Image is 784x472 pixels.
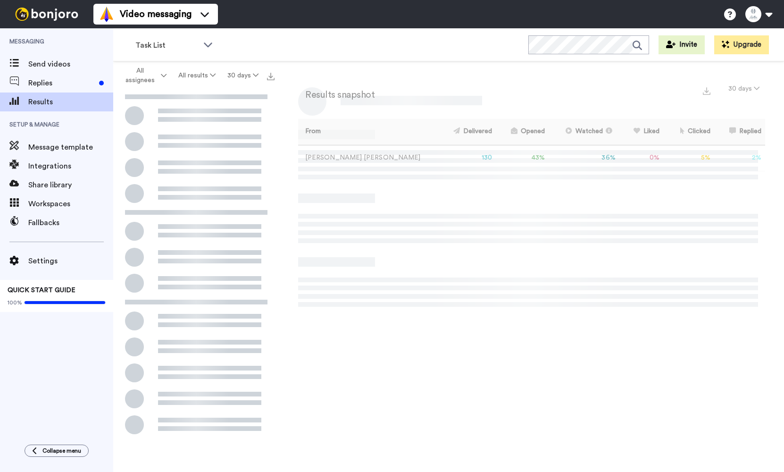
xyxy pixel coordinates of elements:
img: vm-color.svg [99,7,114,22]
img: export.svg [703,87,710,95]
img: bj-logo-header-white.svg [11,8,82,21]
button: Collapse menu [25,445,89,457]
button: Export a summary of each team member’s results that match this filter now. [700,84,713,97]
td: 0 % [619,145,663,171]
span: Collapse menu [42,447,81,455]
th: Opened [496,119,549,145]
th: Clicked [663,119,715,145]
span: Task List [135,40,199,51]
th: Delivered [438,119,496,145]
span: QUICK START GUIDE [8,287,75,294]
span: Settings [28,255,113,267]
td: [PERSON_NAME] [PERSON_NAME] [298,145,438,171]
button: All assignees [115,62,173,89]
th: Liked [619,119,663,145]
span: Message template [28,142,113,153]
span: 100% [8,299,22,306]
span: Send videos [28,59,113,70]
td: 43 % [496,145,549,171]
th: Replied [714,119,765,145]
span: Video messaging [120,8,192,21]
span: Share library [28,179,113,191]
td: 130 [438,145,496,171]
th: Watched [549,119,619,145]
button: 30 days [723,80,765,97]
span: Results [28,96,113,108]
span: Integrations [28,160,113,172]
td: 36 % [549,145,619,171]
button: Export all results that match these filters now. [264,68,277,83]
span: All assignees [121,66,159,85]
td: 5 % [663,145,715,171]
button: Upgrade [714,35,769,54]
button: 30 days [221,67,264,84]
img: export.svg [267,73,275,80]
span: Fallbacks [28,217,113,228]
th: From [298,119,438,145]
button: All results [173,67,222,84]
button: Invite [659,35,705,54]
span: Workspaces [28,198,113,210]
span: Replies [28,77,95,89]
h2: Results snapshot [298,90,375,100]
td: 2 % [714,145,765,171]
